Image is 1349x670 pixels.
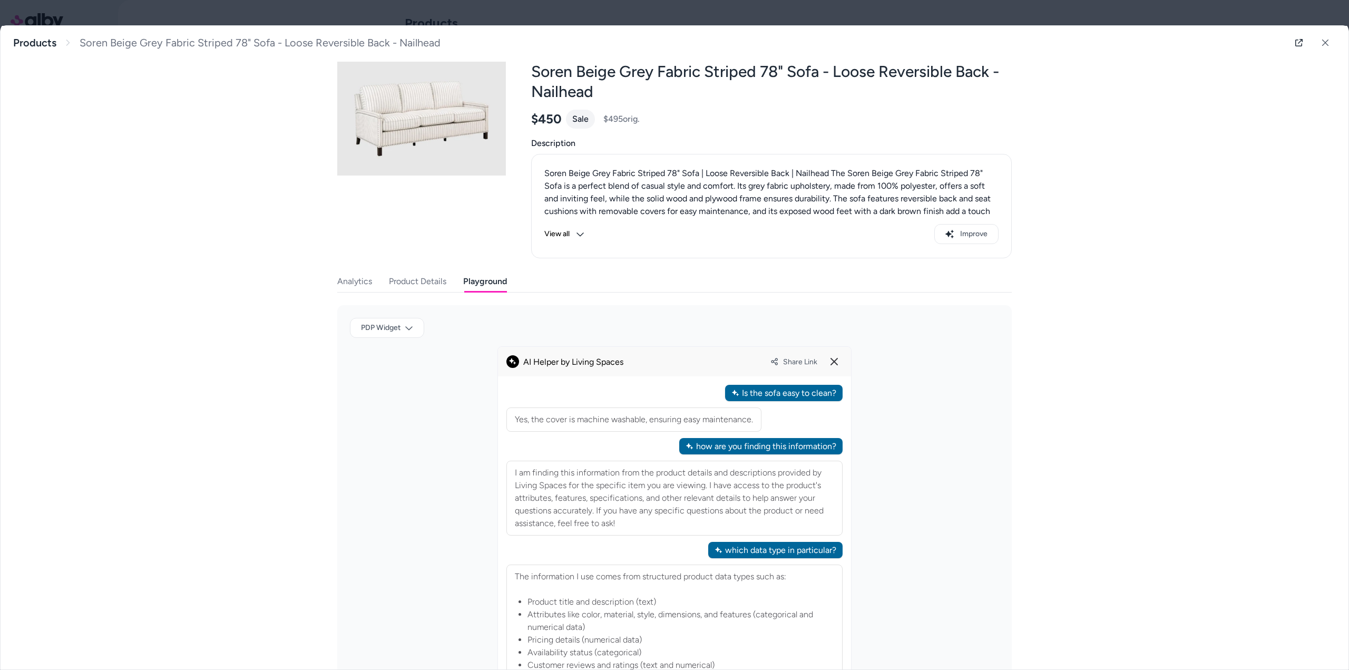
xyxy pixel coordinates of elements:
[531,137,1012,150] span: Description
[350,318,424,338] button: PDP Widget
[531,62,1012,101] h2: Soren Beige Grey Fabric Striped 78" Sofa - Loose Reversible Back - Nailhead
[13,36,56,50] a: Products
[80,36,441,50] span: Soren Beige Grey Fabric Striped 78" Sofa - Loose Reversible Back - Nailhead
[934,224,999,244] button: Improve
[13,36,441,50] nav: breadcrumb
[531,111,562,127] span: $450
[544,167,999,281] p: Soren Beige Grey Fabric Striped 78" Sofa | Loose Reversible Back | Nailhead The Soren Beige Grey ...
[389,271,446,292] button: Product Details
[603,113,640,125] span: $495 orig.
[337,271,372,292] button: Analytics
[361,323,400,333] span: PDP Widget
[463,271,507,292] button: Playground
[544,224,584,244] button: View all
[337,34,506,203] img: 341405_beige_fabric_sofa_signature_62321.jpg
[566,110,595,129] div: Sale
